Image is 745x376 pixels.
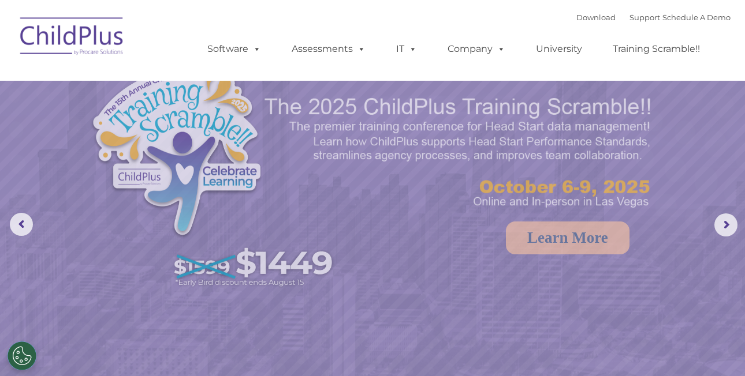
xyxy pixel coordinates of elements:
img: ChildPlus by Procare Solutions [14,9,130,67]
a: Download [576,13,616,22]
a: Support [629,13,660,22]
a: Company [436,37,517,61]
font: | [576,13,731,22]
a: Software [196,37,273,61]
a: Learn More [506,221,629,254]
a: Assessments [280,37,377,61]
a: IT [385,37,429,61]
a: Training Scramble!! [601,37,712,61]
a: University [524,37,594,61]
button: Cookies Settings [8,341,36,370]
a: Schedule A Demo [662,13,731,22]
